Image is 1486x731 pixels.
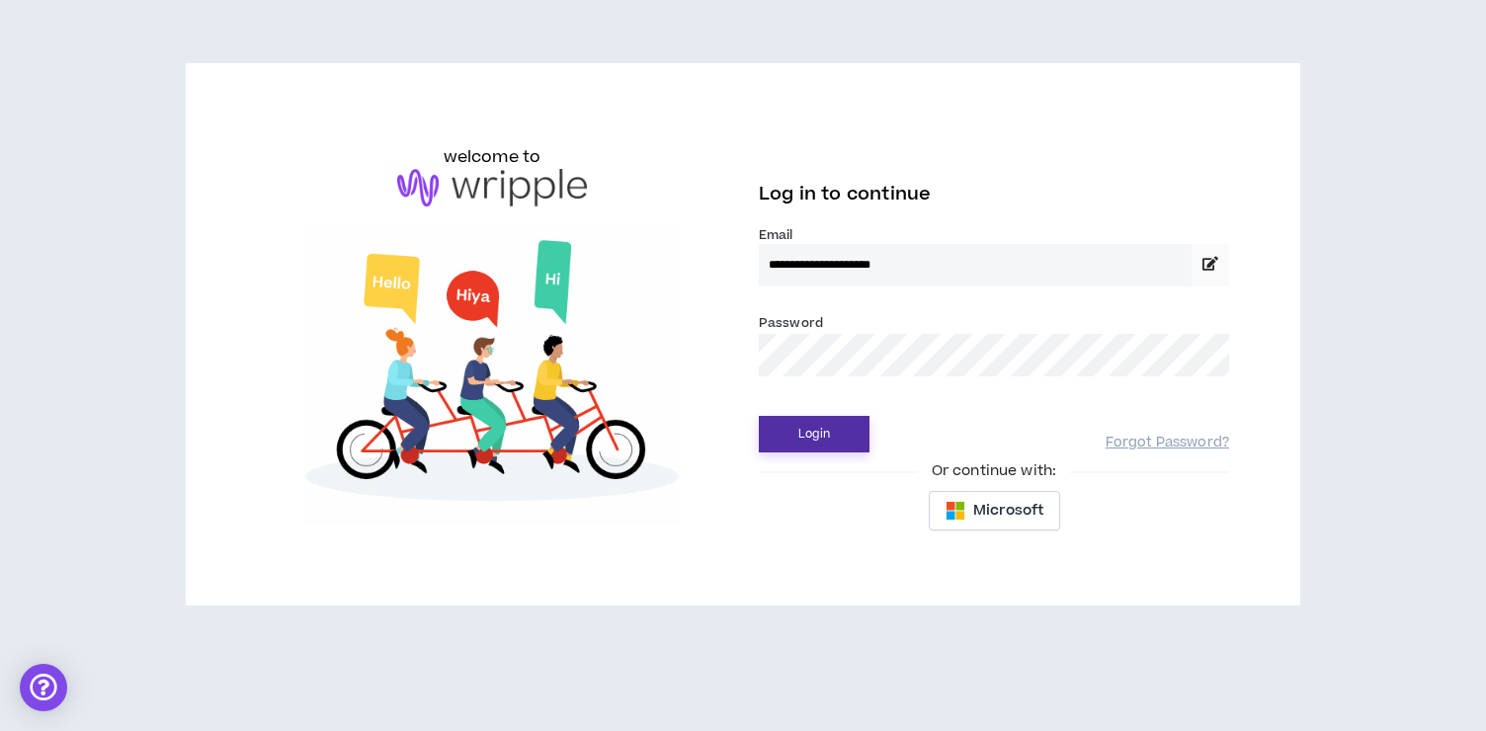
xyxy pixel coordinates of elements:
button: Microsoft [929,491,1060,530]
span: Or continue with: [918,460,1070,482]
span: Log in to continue [759,182,931,206]
div: Open Intercom Messenger [20,664,67,711]
button: Login [759,416,869,452]
h6: welcome to [444,145,541,169]
a: Forgot Password? [1106,434,1229,452]
label: Password [759,314,823,332]
img: Welcome to Wripple [257,226,727,524]
img: logo-brand.png [397,169,587,206]
span: Microsoft [973,500,1043,522]
label: Email [759,226,1229,244]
